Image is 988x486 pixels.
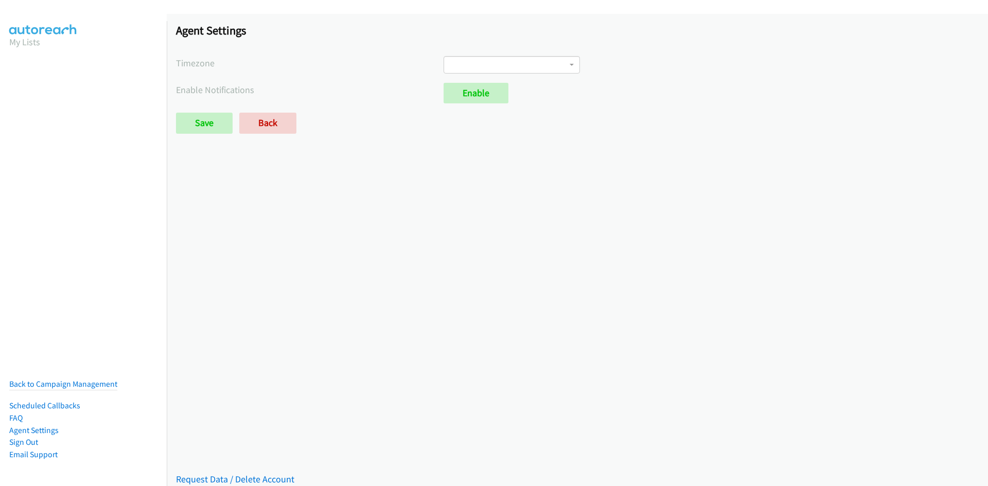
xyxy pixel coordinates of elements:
[176,23,979,38] h1: Agent Settings
[9,449,58,459] a: Email Support
[176,473,294,485] a: Request Data / Delete Account
[444,83,508,103] a: Enable
[176,113,233,133] input: Save
[9,425,59,435] a: Agent Settings
[9,401,80,410] a: Scheduled Callbacks
[9,379,117,389] a: Back to Campaign Management
[176,83,444,97] label: Enable Notifications
[239,113,296,133] a: Back
[9,413,23,423] a: FAQ
[9,437,38,447] a: Sign Out
[9,36,40,48] a: My Lists
[176,56,444,70] label: Timezone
